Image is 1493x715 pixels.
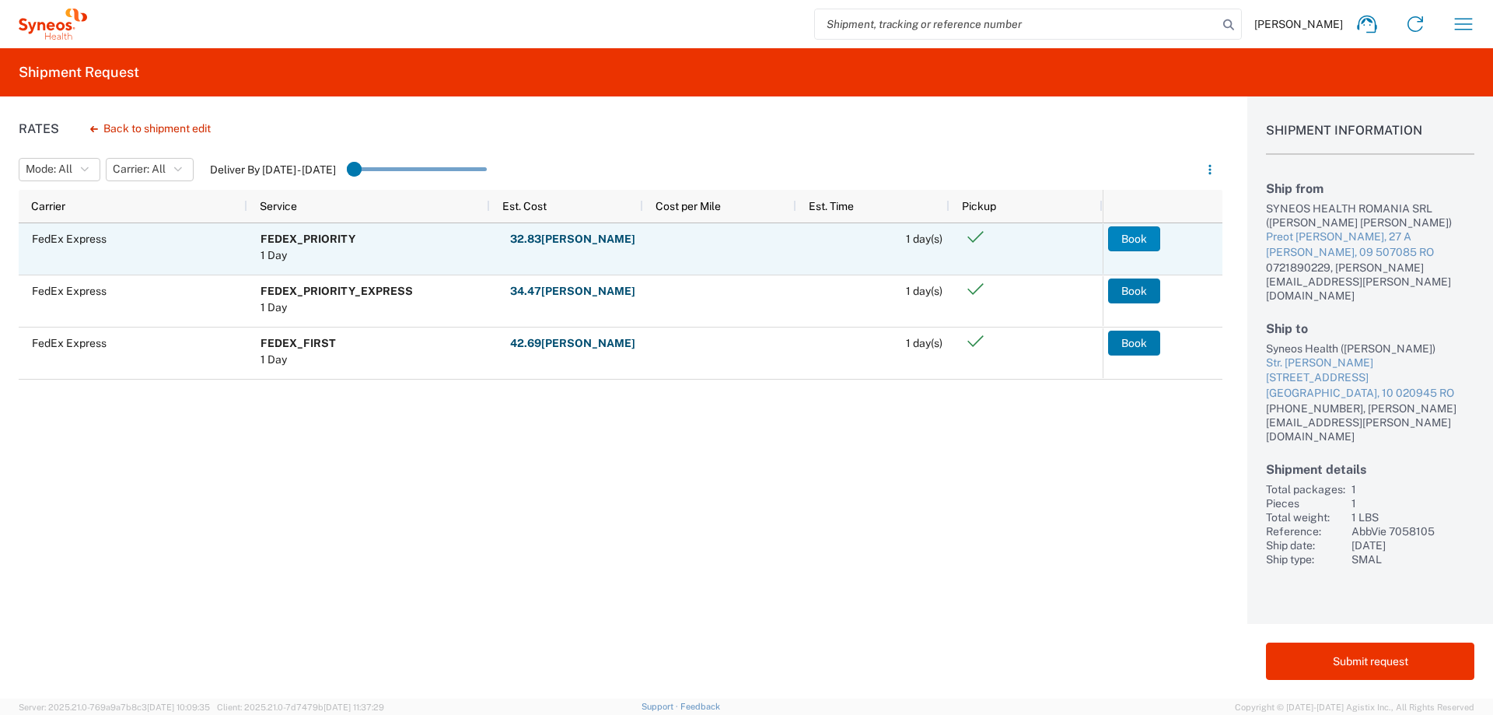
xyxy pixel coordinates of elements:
div: [DATE] [1351,538,1474,552]
div: Ship date: [1266,538,1345,552]
button: Back to shipment edit [78,115,223,142]
a: Feedback [680,702,720,711]
div: [GEOGRAPHIC_DATA], 10 020945 RO [1266,386,1474,401]
div: 0721890229, [PERSON_NAME][EMAIL_ADDRESS][PERSON_NAME][DOMAIN_NAME] [1266,261,1474,303]
input: Shipment, tracking or reference number [815,9,1218,39]
a: Preot [PERSON_NAME], 27 A[PERSON_NAME], 09 507085 RO [1266,230,1474,260]
span: Mode: All [26,162,72,177]
button: Book [1108,331,1160,356]
span: FedEx Express [32,337,107,349]
a: Str. [PERSON_NAME][STREET_ADDRESS][GEOGRAPHIC_DATA], 10 020945 RO [1266,356,1474,401]
span: FedEx Express [32,233,107,245]
span: Cost per Mile [656,200,721,212]
div: [PERSON_NAME], 09 507085 RO [1266,245,1474,261]
button: 42.69[PERSON_NAME] [509,331,636,356]
div: [PHONE_NUMBER], [PERSON_NAME][EMAIL_ADDRESS][PERSON_NAME][DOMAIN_NAME] [1266,401,1474,443]
button: 34.47[PERSON_NAME] [509,279,636,303]
span: Copyright © [DATE]-[DATE] Agistix Inc., All Rights Reserved [1235,700,1474,714]
div: Total weight: [1266,510,1345,524]
div: Pieces [1266,496,1345,510]
span: Pickup [962,200,996,212]
div: 1 [1351,482,1474,496]
span: 1 day(s) [906,285,942,297]
div: Str. [PERSON_NAME][STREET_ADDRESS] [1266,356,1474,386]
div: FEDEX_PRIORITY [260,231,355,247]
div: Ship type: [1266,552,1345,566]
div: 1 Day [260,352,336,368]
span: 42.69 [PERSON_NAME] [510,336,635,351]
div: 1 [1351,496,1474,510]
span: Carrier [31,200,65,212]
span: Est. Time [809,200,854,212]
button: Mode: All [19,158,100,181]
a: Support [642,702,680,711]
div: SYNEOS HEALTH ROMANIA SRL ([PERSON_NAME] [PERSON_NAME]) [1266,202,1474,230]
span: FedEx Express [32,285,107,297]
span: Server: 2025.21.0-769a9a7b8c3 [19,703,210,712]
div: 1 Day [260,300,413,316]
div: FEDEX_FIRST [260,335,336,352]
button: Book [1108,279,1160,303]
button: Carrier: All [106,158,194,181]
span: [PERSON_NAME] [1254,17,1343,31]
span: [DATE] 10:09:35 [147,703,210,712]
label: Deliver By [DATE] - [DATE] [210,163,336,177]
span: 1 day(s) [906,233,942,245]
span: [DATE] 11:37:29 [323,703,384,712]
div: 1 LBS [1351,510,1474,524]
h2: Ship to [1266,321,1474,336]
button: Book [1108,226,1160,251]
h2: Shipment Request [19,63,139,82]
h2: Shipment details [1266,462,1474,477]
span: 32.83 [PERSON_NAME] [510,232,635,247]
span: 1 day(s) [906,337,942,349]
span: Carrier: All [113,162,166,177]
h1: Shipment Information [1266,123,1474,155]
span: Client: 2025.21.0-7d7479b [217,703,384,712]
div: Preot [PERSON_NAME], 27 A [1266,230,1474,245]
div: Total packages: [1266,482,1345,496]
span: Est. Cost [502,200,547,212]
h1: Rates [19,121,59,136]
span: 34.47 [PERSON_NAME] [510,284,635,299]
button: 32.83[PERSON_NAME] [509,226,636,251]
div: FEDEX_PRIORITY_EXPRESS [260,283,413,300]
div: SMAL [1351,552,1474,566]
h2: Ship from [1266,181,1474,196]
span: Service [260,200,297,212]
div: 1 Day [260,247,355,264]
div: Syneos Health ([PERSON_NAME]) [1266,342,1474,356]
div: Reference: [1266,524,1345,538]
button: Submit request [1266,643,1474,680]
div: AbbVie 7058105 [1351,524,1474,538]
